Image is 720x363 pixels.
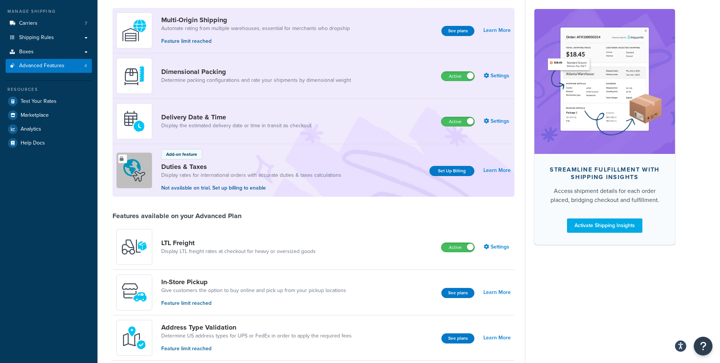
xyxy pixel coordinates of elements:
span: Test Your Rates [21,98,57,105]
button: Open Resource Center [694,337,712,355]
p: Add-on feature [166,151,197,158]
span: 4 [84,63,87,69]
a: Learn More [483,25,511,36]
span: Boxes [19,49,34,55]
button: See plans [441,26,474,36]
button: See plans [441,288,474,298]
label: Active [441,72,474,81]
a: Help Docs [6,136,92,150]
div: Manage Shipping [6,8,92,15]
a: Settings [484,71,511,81]
a: In-Store Pickup [161,278,346,286]
p: Feature limit reached [161,345,352,353]
p: Feature limit reached [161,299,346,307]
a: Give customers the option to buy online and pick up from your pickup locations [161,287,346,294]
li: Advanced Features [6,59,92,73]
a: Shipping Rules [6,31,92,45]
p: Not available on trial. Set up billing to enable [161,184,341,192]
p: Feature limit reached [161,37,350,45]
a: Boxes [6,45,92,59]
a: Set Up Billing [429,166,474,176]
span: Help Docs [21,140,45,146]
a: Settings [484,116,511,127]
a: Dimensional Packing [161,68,351,76]
a: Display LTL freight rates at checkout for heavy or oversized goods [161,248,316,255]
a: Address Type Validation [161,323,352,331]
a: Delivery Date & Time [161,113,312,121]
span: Marketplace [21,112,49,119]
span: Advanced Features [19,63,64,69]
label: Active [441,117,474,126]
img: y79ZsPf0fXUFUhFXDzUgf+ktZg5F2+ohG75+v3d2s1D9TjoU8PiyCIluIjV41seZevKCRuEjTPPOKHJsQcmKCXGdfprl3L4q7... [121,234,147,260]
img: gfkeb5ejjkALwAAAABJRU5ErkJggg== [121,108,147,134]
label: Active [441,243,474,252]
a: Determine US address types for UPS or FedEx in order to apply the required fees [161,332,352,340]
img: kIG8fy0lQAAAABJRU5ErkJggg== [121,325,147,351]
a: Analytics [6,122,92,136]
a: Automate rating from multiple warehouses, essential for merchants who dropship [161,25,350,32]
img: DTVBYsAAAAAASUVORK5CYII= [121,63,147,89]
img: WatD5o0RtDAAAAAElFTkSuQmCC [121,17,147,44]
a: Learn More [483,165,511,176]
li: Carriers [6,17,92,30]
button: See plans [441,333,474,343]
a: Marketplace [6,108,92,122]
img: wfgcfpwTIucLEAAAAASUVORK5CYII= [121,279,147,306]
span: Carriers [19,20,37,27]
div: Streamline Fulfillment with Shipping Insights [546,166,663,181]
div: Access shipment details for each order placed, bridging checkout and fulfillment. [546,187,663,205]
a: LTL Freight [161,239,316,247]
a: Learn More [483,333,511,343]
a: Display rates for international orders with accurate duties & taxes calculations [161,172,341,179]
a: Activate Shipping Insights [567,218,642,233]
a: Advanced Features4 [6,59,92,73]
a: Multi-Origin Shipping [161,16,350,24]
a: Duties & Taxes [161,163,341,171]
span: Analytics [21,126,41,133]
div: Features available on your Advanced Plan [112,212,241,220]
a: Settings [484,242,511,252]
a: Learn More [483,287,511,298]
a: Test Your Rates [6,95,92,108]
a: Carriers7 [6,17,92,30]
div: Resources [6,86,92,93]
a: Display the estimated delivery date or time in transit as checkout. [161,122,312,130]
img: feature-image-si-e24932ea9b9fcd0ff835db86be1ff8d589347e8876e1638d903ea230a36726be.png [546,20,664,143]
a: Determine packing configurations and rate your shipments by dimensional weight [161,77,351,84]
span: Shipping Rules [19,35,54,41]
span: 7 [85,20,87,27]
